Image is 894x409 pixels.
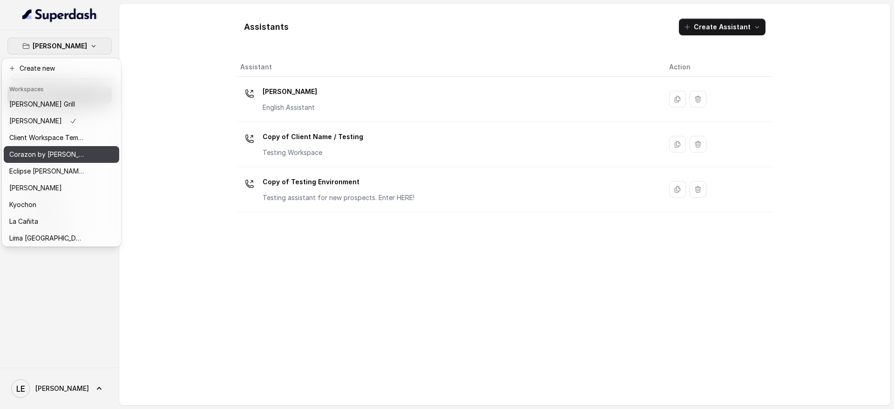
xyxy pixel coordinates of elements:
p: [PERSON_NAME] [9,115,62,127]
p: Eclipse [PERSON_NAME] [9,166,84,177]
p: [PERSON_NAME] Grill [9,99,75,110]
p: Lima [GEOGRAPHIC_DATA] [9,233,84,244]
p: Kyochon [9,199,36,210]
p: Client Workspace Template [9,132,84,143]
div: [PERSON_NAME] [2,58,121,247]
p: Corazon by [PERSON_NAME] [9,149,84,160]
p: La Cañita [9,216,38,227]
p: [PERSON_NAME] [33,40,87,52]
button: [PERSON_NAME] [7,38,112,54]
p: [PERSON_NAME] [9,182,62,194]
header: Workspaces [4,81,119,96]
button: Create new [4,60,119,77]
